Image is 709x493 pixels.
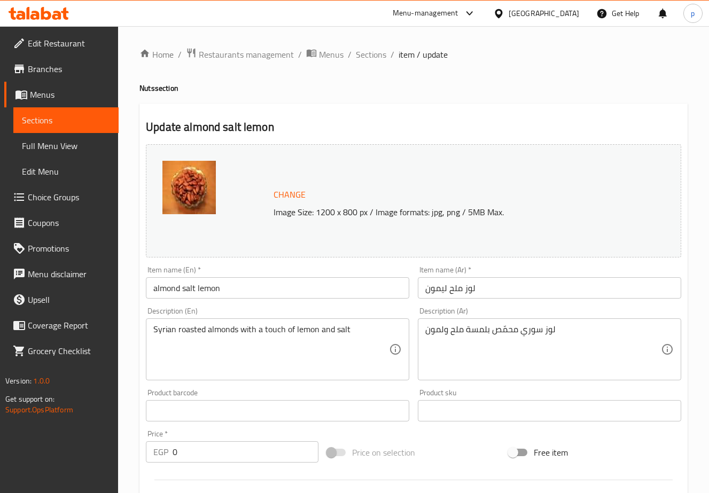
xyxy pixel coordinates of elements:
[348,48,352,61] li: /
[13,107,119,133] a: Sections
[178,48,182,61] li: /
[28,216,110,229] span: Coupons
[153,324,389,375] textarea: Syrian roasted almonds with a touch of lemon and salt
[352,446,415,459] span: Price on selection
[691,7,695,19] span: p
[28,37,110,50] span: Edit Restaurant
[306,48,344,61] a: Menus
[269,206,646,218] p: Image Size: 1200 x 800 px / Image formats: jpg, png / 5MB Max.
[28,345,110,357] span: Grocery Checklist
[28,191,110,204] span: Choice Groups
[418,400,681,421] input: Please enter product sku
[4,287,119,312] a: Upsell
[28,62,110,75] span: Branches
[4,56,119,82] a: Branches
[391,48,394,61] li: /
[139,48,174,61] a: Home
[5,374,32,388] span: Version:
[5,392,54,406] span: Get support on:
[393,7,458,20] div: Menu-management
[146,119,681,135] h2: Update almond salt lemon
[30,88,110,101] span: Menus
[13,159,119,184] a: Edit Menu
[509,7,579,19] div: [GEOGRAPHIC_DATA]
[418,277,681,299] input: Enter name Ar
[22,165,110,178] span: Edit Menu
[28,268,110,280] span: Menu disclaimer
[139,48,688,61] nav: breadcrumb
[4,184,119,210] a: Choice Groups
[199,48,294,61] span: Restaurants management
[146,277,409,299] input: Enter name En
[399,48,448,61] span: item / update
[4,30,119,56] a: Edit Restaurant
[162,161,216,214] img: WhatsApp_Image_20250814_a638910203303483885.jpeg
[173,441,318,463] input: Please enter price
[28,293,110,306] span: Upsell
[319,48,344,61] span: Menus
[28,242,110,255] span: Promotions
[425,324,661,375] textarea: لوز سوري محمّص بلمسة ملح ولمون
[28,319,110,332] span: Coverage Report
[534,446,568,459] span: Free item
[356,48,386,61] a: Sections
[274,187,306,202] span: Change
[269,184,310,206] button: Change
[153,445,168,458] p: EGP
[5,403,73,417] a: Support.OpsPlatform
[22,139,110,152] span: Full Menu View
[4,312,119,338] a: Coverage Report
[33,374,50,388] span: 1.0.0
[4,82,119,107] a: Menus
[13,133,119,159] a: Full Menu View
[4,210,119,236] a: Coupons
[146,400,409,421] input: Please enter product barcode
[298,48,302,61] li: /
[22,114,110,127] span: Sections
[186,48,294,61] a: Restaurants management
[4,236,119,261] a: Promotions
[139,83,688,93] h4: Nuts section
[4,338,119,364] a: Grocery Checklist
[4,261,119,287] a: Menu disclaimer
